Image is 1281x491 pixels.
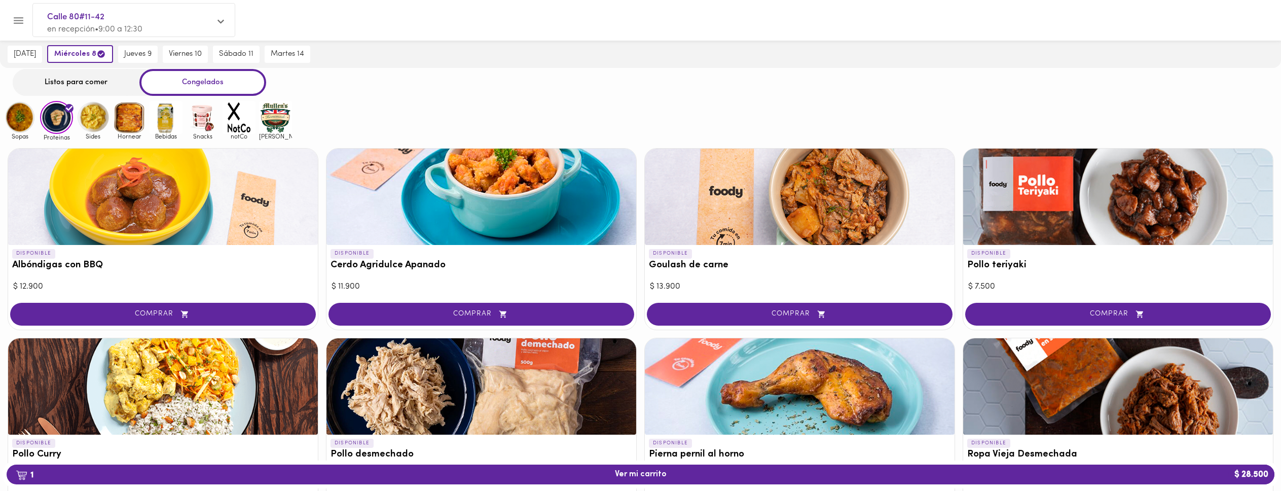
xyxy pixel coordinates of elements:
[259,133,292,139] span: [PERSON_NAME]
[967,449,1269,460] h3: Ropa Vieja Desmechada
[331,249,374,258] p: DISPONIBLE
[14,50,36,59] span: [DATE]
[47,25,142,33] span: en recepción • 9:00 a 12:30
[332,281,631,293] div: $ 11.900
[186,101,219,134] img: Snacks
[259,101,292,134] img: mullens
[271,50,304,59] span: martes 14
[328,303,634,326] button: COMPRAR
[8,149,318,245] div: Albóndigas con BBQ
[10,303,316,326] button: COMPRAR
[124,50,152,59] span: jueves 9
[326,338,636,435] div: Pollo desmechado
[13,69,139,96] div: Listos para comer
[647,303,953,326] button: COMPRAR
[47,45,113,63] button: miércoles 8
[77,101,109,134] img: Sides
[213,46,260,63] button: sábado 11
[150,101,182,134] img: Bebidas
[223,101,255,134] img: notCo
[645,149,955,245] div: Goulash de carne
[12,260,314,271] h3: Albóndigas con BBQ
[163,46,208,63] button: viernes 10
[40,101,73,134] img: Proteinas
[223,133,255,139] span: notCo
[331,449,632,460] h3: Pollo desmechado
[186,133,219,139] span: Snacks
[219,50,253,59] span: sábado 11
[8,46,42,63] button: [DATE]
[16,470,27,480] img: cart.png
[963,338,1273,435] div: Ropa Vieja Desmechada
[150,133,182,139] span: Bebidas
[4,133,36,139] span: Sopas
[649,249,692,258] p: DISPONIBLE
[615,470,667,479] span: Ver mi carrito
[660,310,940,319] span: COMPRAR
[40,134,73,141] span: Proteinas
[326,149,636,245] div: Cerdo Agridulce Apanado
[47,11,210,24] span: Calle 80#11-42
[968,281,1268,293] div: $ 7.500
[341,310,621,319] span: COMPRAR
[77,133,109,139] span: Sides
[12,249,55,258] p: DISPONIBLE
[7,465,1274,484] button: 1Ver mi carrito$ 28.500
[1222,432,1271,481] iframe: Messagebird Livechat Widget
[331,260,632,271] h3: Cerdo Agridulce Apanado
[113,133,146,139] span: Hornear
[12,439,55,448] p: DISPONIBLE
[169,50,202,59] span: viernes 10
[113,101,146,134] img: Hornear
[10,468,40,481] b: 1
[23,310,303,319] span: COMPRAR
[265,46,310,63] button: martes 14
[649,439,692,448] p: DISPONIBLE
[4,101,36,134] img: Sopas
[12,449,314,460] h3: Pollo Curry
[649,449,950,460] h3: Pierna pernil al horno
[54,49,106,59] span: miércoles 8
[967,439,1010,448] p: DISPONIBLE
[139,69,266,96] div: Congelados
[965,303,1271,326] button: COMPRAR
[8,338,318,435] div: Pollo Curry
[331,439,374,448] p: DISPONIBLE
[649,260,950,271] h3: Goulash de carne
[13,281,313,293] div: $ 12.900
[967,249,1010,258] p: DISPONIBLE
[6,8,31,33] button: Menu
[118,46,158,63] button: jueves 9
[967,260,1269,271] h3: Pollo teriyaki
[963,149,1273,245] div: Pollo teriyaki
[978,310,1258,319] span: COMPRAR
[645,338,955,435] div: Pierna pernil al horno
[650,281,949,293] div: $ 13.900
